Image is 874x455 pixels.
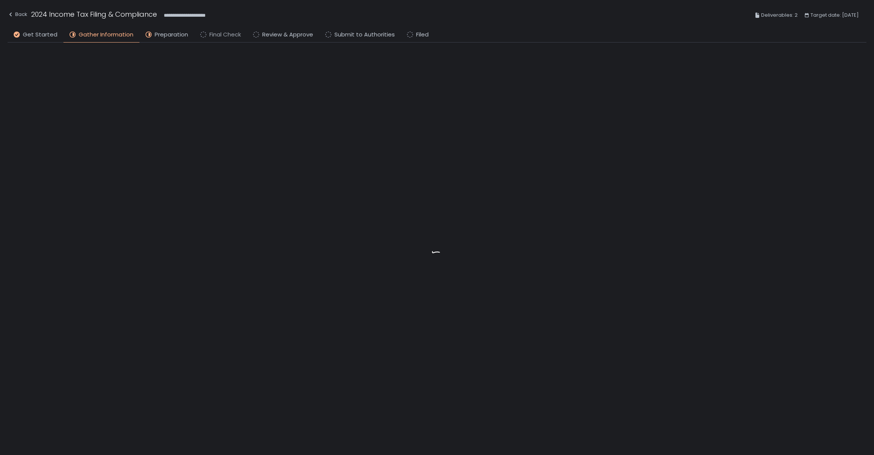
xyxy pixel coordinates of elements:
span: Submit to Authorities [334,30,395,39]
span: Review & Approve [262,30,313,39]
h1: 2024 Income Tax Filing & Compliance [31,9,157,19]
span: Gather Information [79,30,133,39]
span: Filed [416,30,429,39]
div: Back [8,10,27,19]
span: Final Check [209,30,241,39]
span: Get Started [23,30,57,39]
span: Deliverables: 2 [761,11,798,20]
button: Back [8,9,27,22]
span: Target date: [DATE] [811,11,859,20]
span: Preparation [155,30,188,39]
